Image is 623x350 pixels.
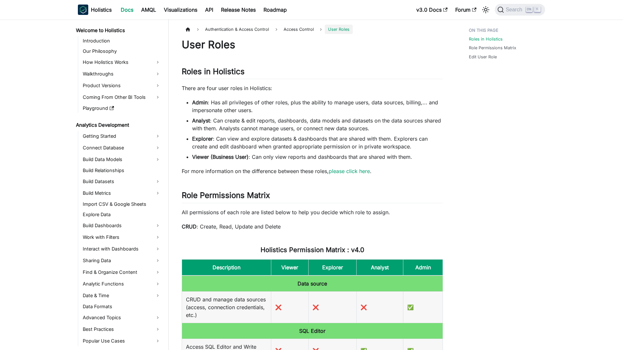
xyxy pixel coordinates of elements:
[81,220,163,231] a: Build Dashboards
[271,259,308,275] th: Viewer
[137,5,160,15] a: AMQL
[192,99,208,106] strong: Admin
[504,7,526,13] span: Search
[81,47,163,56] a: Our Philosophy
[81,336,163,346] a: Popular Use Cases
[81,244,163,254] a: Interact with Dashboards
[192,135,443,150] li: : Can view and explore datasets & dashboards that are shared with them. Explorers can create and ...
[403,291,443,323] td: ✅
[81,290,163,301] a: Date & Time
[160,5,201,15] a: Visualizations
[81,312,163,323] a: Advanced Topics
[325,25,353,34] span: User Roles
[182,167,443,175] p: For more information on the difference between these roles, .
[81,57,163,67] a: How Holistics Works
[357,291,403,323] td: ❌
[469,36,503,42] a: Roles in Holistics
[182,223,197,230] strong: CRUD
[81,200,163,209] a: Import CSV & Google Sheets
[192,117,443,132] li: : Can create & edit reports, dashboards, data models and datasets on the data sources shared with...
[403,259,443,275] th: Admin
[202,25,272,34] span: Authentication & Access Control
[182,25,443,34] nav: Breadcrumbs
[78,5,88,15] img: Holistics
[192,117,210,124] strong: Analyst
[495,4,545,16] button: Search (Ctrl+K)
[81,154,163,165] a: Build Data Models
[201,5,217,15] a: API
[81,166,163,175] a: Build Relationships
[192,153,443,161] li: : Can only view reports and dashboards that are shared with them.
[81,80,163,91] a: Product Versions
[81,188,163,198] a: Build Metrics
[81,267,163,277] a: Find & Organize Content
[357,259,403,275] th: Analyst
[81,104,163,113] a: Playground
[182,208,443,216] p: All permissions of each role are listed below to help you decide which role to assign.
[81,69,163,79] a: Walkthroughs
[469,54,497,60] a: Edit User Role
[81,302,163,311] a: Data Formats
[182,38,443,51] h1: User Roles
[81,131,163,141] a: Getting Started
[308,259,357,275] th: Explorer
[81,210,163,219] a: Explore Data
[182,67,443,79] h2: Roles in Holistics
[81,324,163,334] a: Best Practices
[74,26,163,35] a: Welcome to Holistics
[182,84,443,92] p: There are four user roles in Holistics:
[81,143,163,153] a: Connect Database
[182,259,271,275] th: Description
[329,168,370,174] a: please click here
[182,191,443,203] h2: Role Permissions Matrix
[451,5,480,15] a: Forum
[74,121,163,130] a: Analytics Development
[81,36,163,45] a: Introduction
[81,176,163,187] a: Build Datasets
[81,232,163,242] a: Work with Filters
[280,25,317,34] a: Access Control
[534,6,541,12] kbd: K
[81,279,163,289] a: Analytic Functions
[192,154,249,160] strong: Viewer (Business User)
[117,5,137,15] a: Docs
[284,27,314,32] span: Access Control
[81,92,163,102] a: Coming From Other BI Tools
[182,223,443,230] p: : Create, Read, Update and Delete
[260,5,291,15] a: Roadmap
[182,25,194,34] a: Home page
[469,45,516,51] a: Role Permissions Matrix
[192,99,443,114] li: : Has all privileges of other roles, plus the ability to manage users, data sources, billing,... ...
[481,5,491,15] button: Switch between dark and light mode (currently light mode)
[71,19,169,350] nav: Docs sidebar
[298,280,327,287] b: Data source
[217,5,260,15] a: Release Notes
[299,328,325,334] b: SQL Editor
[182,246,443,254] h3: Holistics Permission Matrix : v4.0
[78,5,112,15] a: HolisticsHolistics
[271,291,308,323] td: ❌
[182,291,271,323] td: CRUD and manage data sources (access, connection credentials, etc.)
[81,255,163,266] a: Sharing Data
[412,5,451,15] a: v3.0 Docs
[91,6,112,14] b: Holistics
[308,291,357,323] td: ❌
[192,135,213,142] strong: Explorer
